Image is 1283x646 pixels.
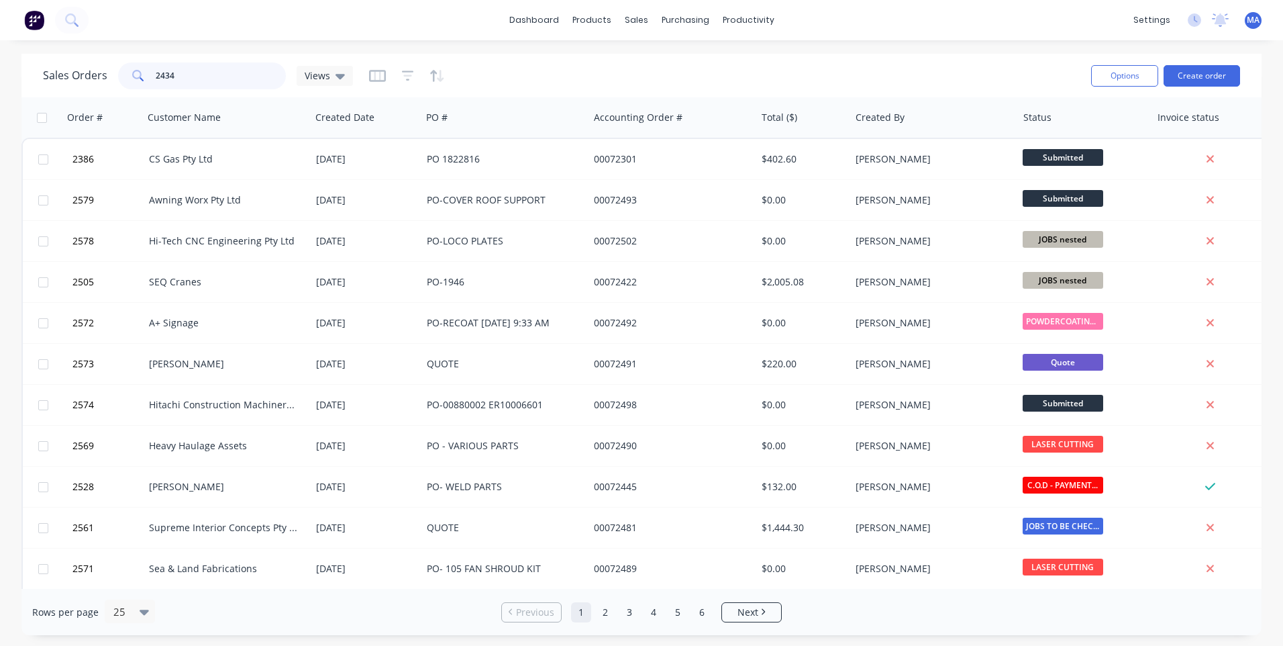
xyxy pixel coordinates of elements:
div: Sea & Land Fabrications [149,562,298,575]
span: Quote [1023,354,1103,371]
div: A+ Signage [149,316,298,330]
div: [DATE] [316,275,416,289]
div: Accounting Order # [594,111,682,124]
a: Page 4 [644,602,664,622]
div: $0.00 [762,439,840,453]
div: PO-1946 [427,275,576,289]
div: $1,444.30 [762,521,840,535]
a: Next page [722,606,781,619]
span: LASER CUTTING [1023,436,1103,453]
span: 2572 [72,316,94,330]
button: 2528 [68,467,149,507]
div: [PERSON_NAME] [856,152,1005,166]
div: [DATE] [316,521,416,535]
div: $402.60 [762,152,840,166]
div: [PERSON_NAME] [856,521,1005,535]
div: QUOTE [427,357,576,371]
div: Invoice status [1158,111,1219,124]
div: Supreme Interior Concepts Pty Ltd [149,521,298,535]
div: productivity [716,10,781,30]
ul: Pagination [496,602,787,622]
div: [PERSON_NAME] [856,357,1005,371]
div: Created Date [315,111,374,124]
div: [PERSON_NAME] [856,398,1005,412]
div: products [566,10,618,30]
a: dashboard [503,10,566,30]
div: $0.00 [762,398,840,412]
div: [DATE] [316,357,416,371]
div: Total ($) [762,111,797,124]
a: Previous page [502,606,561,619]
span: JOBS nested [1023,231,1103,248]
div: settings [1127,10,1177,30]
div: [PERSON_NAME] [856,193,1005,207]
div: 00072445 [594,480,743,494]
div: [DATE] [316,152,416,166]
div: Customer Name [148,111,221,124]
span: Previous [516,606,554,619]
div: Status [1023,111,1051,124]
div: Hi-Tech CNC Engineering Pty Ltd [149,234,298,248]
div: Order # [67,111,103,124]
span: Submitted [1023,149,1103,166]
span: 2574 [72,398,94,412]
div: PO - VARIOUS PARTS [427,439,576,453]
span: POWDERCOATING/S... [1023,313,1103,330]
span: Rows per page [32,606,99,619]
div: PO-RECOAT [DATE] 9:33 AM [427,316,576,330]
div: PO- 105 FAN SHROUD KIT [427,562,576,575]
button: Create order [1164,65,1240,87]
span: 2386 [72,152,94,166]
span: 2578 [72,234,94,248]
div: PO- WELD PARTS [427,480,576,494]
span: 2571 [72,562,94,575]
span: 2573 [72,357,94,371]
div: [PERSON_NAME] [856,316,1005,330]
a: Page 5 [668,602,688,622]
div: PO # [426,111,448,124]
h1: Sales Orders [43,69,107,82]
div: 00072498 [594,398,743,412]
div: [DATE] [316,480,416,494]
div: [PERSON_NAME] [856,562,1005,575]
span: Submitted [1023,395,1103,412]
span: MA [1247,14,1260,26]
button: 2561 [68,508,149,548]
div: PO 1822816 [427,152,576,166]
div: 00072492 [594,316,743,330]
div: 00072489 [594,562,743,575]
span: JOBS nested [1023,272,1103,289]
span: 2579 [72,193,94,207]
button: 2578 [68,221,149,261]
button: 2505 [68,262,149,302]
div: [PERSON_NAME] [856,275,1005,289]
div: $0.00 [762,193,840,207]
div: $0.00 [762,316,840,330]
div: QUOTE [427,521,576,535]
img: Factory [24,10,44,30]
input: Search... [156,62,287,89]
div: PO-COVER ROOF SUPPORT [427,193,576,207]
div: $2,005.08 [762,275,840,289]
div: [PERSON_NAME] [856,439,1005,453]
a: Page 1 is your current page [571,602,591,622]
div: 00072490 [594,439,743,453]
a: Page 3 [619,602,639,622]
div: SEQ Cranes [149,275,298,289]
span: C.O.D - PAYMENT... [1023,477,1103,494]
div: Created By [856,111,905,124]
div: 00072493 [594,193,743,207]
button: 2574 [68,385,149,425]
div: [PERSON_NAME] [856,234,1005,248]
button: 2386 [68,139,149,179]
button: 2569 [68,426,149,466]
div: [PERSON_NAME] [856,480,1005,494]
div: 00072301 [594,152,743,166]
div: sales [618,10,655,30]
div: [DATE] [316,234,416,248]
span: Views [305,68,330,83]
div: $220.00 [762,357,840,371]
div: [PERSON_NAME] [149,480,298,494]
div: PO-LOCO PLATES [427,234,576,248]
div: purchasing [655,10,716,30]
